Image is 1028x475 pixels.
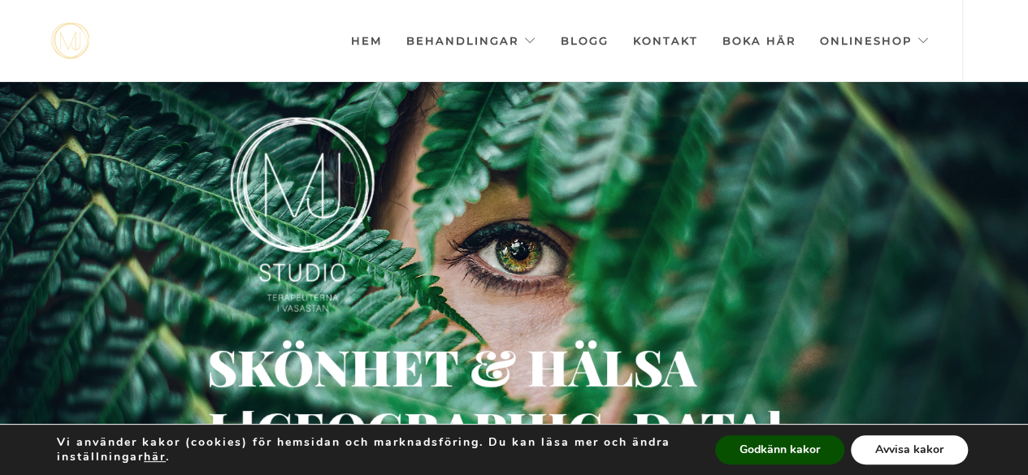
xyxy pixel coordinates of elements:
div: Skönhet & hälsa [207,360,599,372]
button: här [144,450,166,464]
div: i [GEOGRAPHIC_DATA] [208,422,389,438]
a: mjstudio mjstudio mjstudio [51,23,89,59]
button: Godkänn kakor [715,435,844,464]
p: Vi använder kakor (cookies) för hemsidan och marknadsföring. Du kan läsa mer och ändra inställnin... [57,435,681,464]
button: Avvisa kakor [851,435,968,464]
img: mjstudio [51,23,89,59]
